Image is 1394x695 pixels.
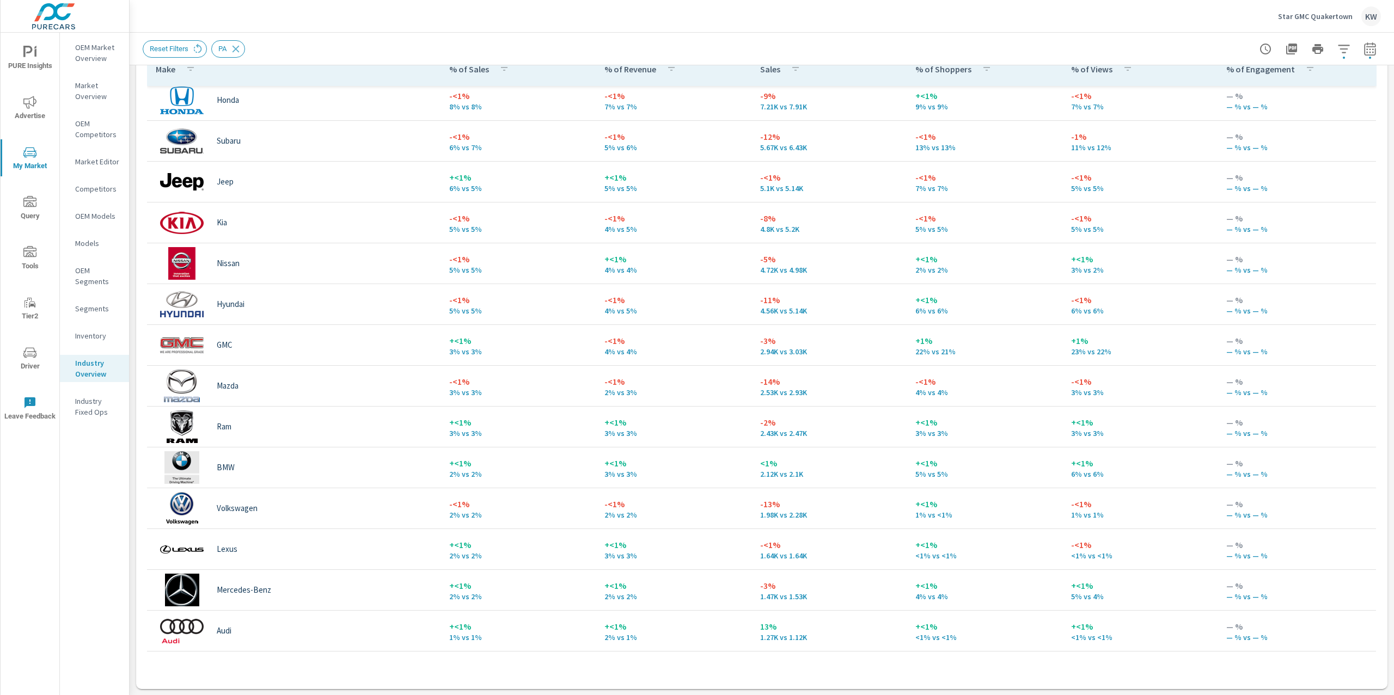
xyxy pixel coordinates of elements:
p: -<1% [604,130,742,143]
p: +1% [915,334,1053,347]
p: +<1% [1071,253,1209,266]
p: -<1% [1071,497,1209,511]
p: +<1% [449,457,587,470]
p: — % vs — % [1226,184,1367,193]
p: — % vs — % [1226,511,1367,519]
p: Hyundai [217,299,244,309]
p: 1,269 vs 1,119 [760,633,898,642]
p: 7,206 vs 7,914 [760,102,898,111]
p: 1,979 vs 2,276 [760,511,898,519]
p: +<1% [604,538,742,551]
p: Nissan [217,259,240,268]
span: Reset Filters [143,45,195,53]
div: Segments [60,300,129,317]
p: 2,939 vs 3,030 [760,347,898,356]
p: 1% vs <1% [915,511,1053,519]
p: -<1% [1071,212,1209,225]
p: +<1% [915,89,1053,102]
p: +<1% [604,416,742,429]
p: +<1% [604,253,742,266]
p: -<1% [760,171,898,184]
img: logo-150.png [160,410,204,443]
p: +<1% [1071,416,1209,429]
p: 4% vs 5% [604,306,742,315]
p: +<1% [915,457,1053,470]
p: — % [1226,130,1367,143]
p: % of Engagement [1226,64,1295,75]
p: — % [1226,212,1367,225]
p: Volkswagen [217,503,258,513]
p: — % [1226,171,1367,184]
p: — % [1226,416,1367,429]
div: Competitors [60,181,129,197]
span: PURE Insights [4,46,56,72]
button: Apply Filters [1333,38,1355,60]
p: — % [1226,457,1367,470]
p: -12% [760,130,898,143]
p: -1% [1071,130,1209,143]
p: -<1% [604,375,742,388]
p: 3% vs 3% [1071,429,1209,438]
p: +<1% [1071,661,1209,674]
p: 1% vs 1% [449,633,587,642]
p: 2% vs 3% [604,388,742,397]
p: -5% [760,253,898,266]
img: logo-150.png [160,84,204,116]
p: -<1% [1071,375,1209,388]
p: 3% vs 3% [915,429,1053,438]
p: 13% [760,620,898,633]
div: Inventory [60,328,129,344]
p: — % vs — % [1226,266,1367,274]
p: GMC [217,340,233,350]
img: logo-150.png [160,574,204,606]
p: 9% vs 9% [915,102,1053,111]
div: Market Editor [60,153,129,170]
p: Models [75,238,120,249]
p: Kia [217,218,227,227]
span: Query [4,196,56,223]
p: 5% vs 5% [915,470,1053,478]
p: — % vs — % [1226,143,1367,152]
p: +1% [1071,334,1209,347]
p: OEM Models [75,211,120,222]
p: 5% vs 5% [915,225,1053,233]
p: +<1% [915,416,1053,429]
div: Industry Fixed Ops [60,393,129,420]
p: -<1% [915,130,1053,143]
p: OEM Segments [75,265,120,287]
p: -<1% [449,89,587,102]
p: 3% vs 3% [604,429,742,438]
div: KW [1361,7,1381,26]
p: +<1% [1071,457,1209,470]
p: -2% [760,416,898,429]
p: +<1% [1071,620,1209,633]
p: Industry Overview [75,358,120,379]
p: — % vs — % [1226,551,1367,560]
p: % of Sales [449,64,489,75]
p: 5% vs 5% [604,184,742,193]
p: 2,532 vs 2,933 [760,388,898,397]
p: +<1% [604,171,742,184]
p: +<1% [449,661,587,674]
img: logo-150.png [160,370,204,402]
p: — % [1226,579,1367,592]
p: % of Revenue [604,64,656,75]
p: -3% [760,334,898,347]
p: OEM Market Overview [75,42,120,64]
div: OEM Market Overview [60,39,129,66]
p: Mercedes-Benz [217,585,271,595]
span: Leave Feedback [4,396,56,423]
p: +<1% [604,620,742,633]
p: 2% vs 2% [449,511,587,519]
p: <1% [760,457,898,470]
img: logo-150.png [160,206,204,239]
button: Select Date Range [1359,38,1381,60]
p: -<1% [449,293,587,306]
span: My Market [4,146,56,173]
p: Honda [217,95,239,105]
p: Lexus [217,544,237,554]
p: +<1% [915,538,1053,551]
p: 2% [760,661,898,674]
p: 5% vs 5% [449,225,587,233]
p: -<1% [449,253,587,266]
